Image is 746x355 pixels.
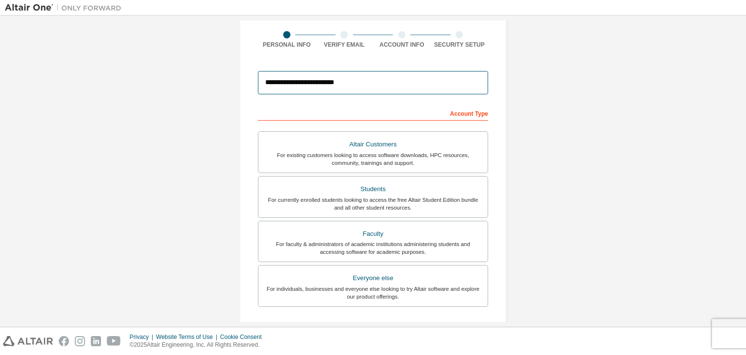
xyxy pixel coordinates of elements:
[264,182,482,196] div: Students
[258,105,488,121] div: Account Type
[264,151,482,167] div: For existing customers looking to access software downloads, HPC resources, community, trainings ...
[264,196,482,212] div: For currently enrolled students looking to access the free Altair Student Edition bundle and all ...
[264,227,482,241] div: Faculty
[130,333,156,341] div: Privacy
[5,3,126,13] img: Altair One
[156,333,220,341] div: Website Terms of Use
[59,336,69,346] img: facebook.svg
[431,41,489,49] div: Security Setup
[3,336,53,346] img: altair_logo.svg
[220,333,267,341] div: Cookie Consent
[107,336,121,346] img: youtube.svg
[258,41,316,49] div: Personal Info
[75,336,85,346] img: instagram.svg
[264,285,482,301] div: For individuals, businesses and everyone else looking to try Altair software and explore our prod...
[316,41,373,49] div: Verify Email
[264,240,482,256] div: For faculty & administrators of academic institutions administering students and accessing softwa...
[130,341,268,349] p: © 2025 Altair Engineering, Inc. All Rights Reserved.
[91,336,101,346] img: linkedin.svg
[258,321,488,337] div: Your Profile
[373,41,431,49] div: Account Info
[264,271,482,285] div: Everyone else
[264,138,482,151] div: Altair Customers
